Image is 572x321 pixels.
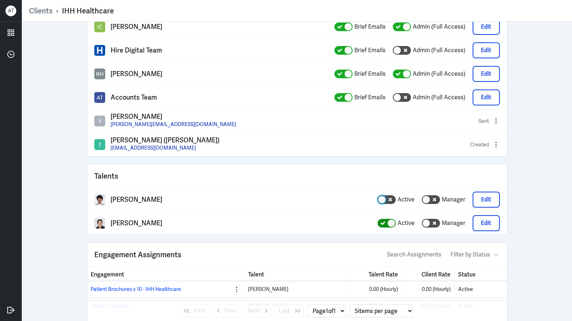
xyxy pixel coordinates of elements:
[87,298,244,314] td: Engagement
[111,220,162,226] p: [PERSON_NAME]
[473,19,500,35] button: Edit
[94,116,105,126] img: Vanessa Poh
[473,66,500,82] button: Edit
[402,298,454,314] td: [object Object]
[454,298,507,314] td: Status
[454,267,507,281] th: Toggle SortBy
[244,281,350,297] td: Talent
[5,5,16,16] div: A T
[473,89,500,105] button: Edit
[473,192,500,208] button: Edit
[398,195,415,204] label: Active
[29,6,53,16] a: Clients
[386,250,448,259] input: Search Assignments
[442,219,465,228] label: Manager
[402,281,454,297] td: [object Object]
[402,267,454,281] th: Toggle SortBy
[413,46,465,55] label: Admin (Full Access)
[111,71,162,77] p: [PERSON_NAME]
[87,267,244,281] th: Toggle SortBy
[275,304,304,317] button: Last
[111,94,157,101] p: Accounts Team
[473,215,500,231] button: Edit
[91,282,181,297] button: Patient Brochures x 10 - IHH Healthcare
[413,70,465,78] label: Admin (Full Access)
[244,304,271,317] button: Next
[244,267,350,281] th: Toggle SortBy
[354,22,386,31] label: Brief Emails
[111,143,219,152] p: [EMAIL_ADDRESS][DOMAIN_NAME]
[194,307,206,315] span: First
[181,304,210,317] button: First
[62,6,114,16] div: IHH Healthcare
[354,93,386,102] label: Brief Emails
[354,46,386,55] label: Brief Emails
[406,270,450,277] div: Client Rate
[442,195,465,204] label: Manager
[224,307,236,315] span: Prev
[473,42,500,58] button: Edit
[349,267,402,281] th: Toggle SortBy
[454,281,507,297] td: Status
[353,285,398,293] div: 0.00 (Hourly)
[91,298,131,314] button: Graphic Designer
[406,285,450,293] div: 0.00 (Hourly)
[94,171,118,182] span: Talents
[398,219,415,228] label: Active
[244,298,350,314] td: Talent
[279,307,290,315] span: Last
[353,270,398,277] div: Talent Rate
[458,285,503,293] div: Active
[94,139,105,150] img: Tan Yun Qi (Chen Yunqi)
[478,117,489,125] p: Sent
[53,6,62,16] p: ›
[354,70,386,78] label: Brief Emails
[214,304,240,317] button: Prev
[248,307,260,315] span: Next
[470,140,489,149] p: Created
[111,47,162,54] p: Hire Digital Team
[349,281,402,297] td: [object Object]
[248,285,346,293] div: [PERSON_NAME]
[111,120,236,129] p: [PERSON_NAME][EMAIL_ADDRESS][DOMAIN_NAME]
[111,196,162,203] p: [PERSON_NAME]
[94,249,386,260] div: Engagement Assignments
[111,137,219,143] p: [PERSON_NAME] ([PERSON_NAME])
[349,298,402,314] td: [object Object]
[413,22,465,31] label: Admin (Full Access)
[111,113,236,120] p: [PERSON_NAME]
[111,24,162,30] p: [PERSON_NAME]
[413,93,465,102] label: Admin (Full Access)
[87,281,244,297] td: Engagement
